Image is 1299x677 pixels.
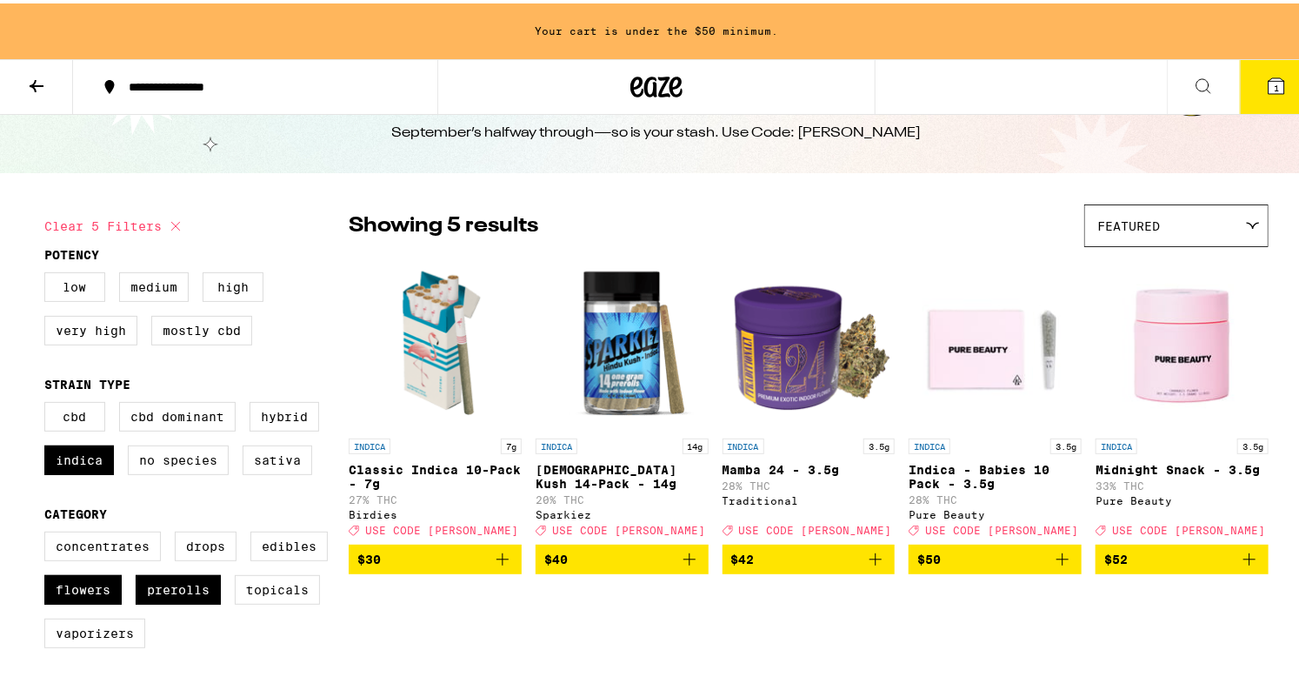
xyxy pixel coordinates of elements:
[44,572,122,601] label: Flowers
[1096,252,1269,426] img: Pure Beauty - Midnight Snack - 3.5g
[683,435,709,451] p: 14g
[731,549,755,563] span: $42
[44,399,105,428] label: CBD
[203,269,263,298] label: High
[1050,435,1082,451] p: 3.5g
[909,491,1082,502] p: 28% THC
[44,504,107,518] legend: Category
[1096,435,1137,451] p: INDICA
[917,549,941,563] span: $50
[349,491,522,502] p: 27% THC
[175,528,236,558] label: Drops
[1104,549,1128,563] span: $52
[723,252,896,541] a: Open page for Mamba 24 - 3.5g from Traditional
[739,521,892,533] span: USE CODE [PERSON_NAME]
[44,615,145,645] label: Vaporizers
[544,549,568,563] span: $40
[536,491,709,502] p: 20% THC
[1096,477,1269,488] p: 33% THC
[1096,459,1269,473] p: Midnight Snack - 3.5g
[536,435,577,451] p: INDICA
[536,541,709,571] button: Add to bag
[349,459,522,487] p: Classic Indica 10-Pack - 7g
[723,459,896,473] p: Mamba 24 - 3.5g
[909,435,950,451] p: INDICA
[44,201,186,245] button: Clear 5 filters
[365,521,518,533] span: USE CODE [PERSON_NAME]
[235,572,320,601] label: Topicals
[536,252,709,426] img: Sparkiez - Hindu Kush 14-Pack - 14g
[909,541,1082,571] button: Add to bag
[501,435,522,451] p: 7g
[536,252,709,541] a: Open page for Hindu Kush 14-Pack - 14g from Sparkiez
[349,435,390,451] p: INDICA
[357,549,381,563] span: $30
[723,541,896,571] button: Add to bag
[10,12,125,26] span: Hi. Need any help?
[349,506,522,517] div: Birdies
[909,252,1082,541] a: Open page for Indica - Babies 10 Pack - 3.5g from Pure Beauty
[909,506,1082,517] div: Pure Beauty
[44,245,99,258] legend: Potency
[44,442,114,472] label: Indica
[723,435,764,451] p: INDICA
[863,435,895,451] p: 3.5g
[1112,521,1265,533] span: USE CODE [PERSON_NAME]
[536,506,709,517] div: Sparkiez
[250,528,328,558] label: Edibles
[925,521,1078,533] span: USE CODE [PERSON_NAME]
[392,120,922,139] div: September’s halfway through—so is your stash. Use Code: [PERSON_NAME]
[536,459,709,487] p: [DEMOGRAPHIC_DATA] Kush 14-Pack - 14g
[723,252,896,426] img: Traditional - Mamba 24 - 3.5g
[909,459,1082,487] p: Indica - Babies 10 Pack - 3.5g
[723,477,896,488] p: 28% THC
[1096,541,1269,571] button: Add to bag
[1237,435,1269,451] p: 3.5g
[909,252,1082,426] img: Pure Beauty - Indica - Babies 10 Pack - 3.5g
[1274,79,1279,90] span: 1
[349,252,522,426] img: Birdies - Classic Indica 10-Pack - 7g
[119,269,189,298] label: Medium
[250,399,319,428] label: Hybrid
[1096,492,1269,503] div: Pure Beauty
[349,541,522,571] button: Add to bag
[119,399,236,428] label: CBD Dominant
[1097,216,1160,230] span: Featured
[1096,252,1269,541] a: Open page for Midnight Snack - 3.5g from Pure Beauty
[44,269,105,298] label: Low
[349,252,522,541] a: Open page for Classic Indica 10-Pack - 7g from Birdies
[552,521,705,533] span: USE CODE [PERSON_NAME]
[136,572,221,601] label: Prerolls
[349,208,538,238] p: Showing 5 results
[128,442,229,472] label: No Species
[723,492,896,503] div: Traditional
[44,528,161,558] label: Concentrates
[243,442,312,472] label: Sativa
[151,312,252,342] label: Mostly CBD
[44,374,130,388] legend: Strain Type
[44,312,137,342] label: Very High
